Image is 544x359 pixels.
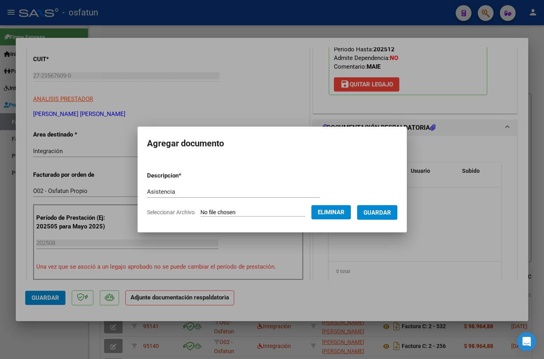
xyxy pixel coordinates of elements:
span: Eliminar [318,209,345,216]
p: Descripcion [147,171,222,180]
h2: Agregar documento [147,136,397,151]
div: Open Intercom Messenger [517,332,536,351]
button: Eliminar [311,205,351,219]
span: Seleccionar Archivo [147,209,195,215]
button: Guardar [357,205,397,220]
span: Guardar [363,209,391,216]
